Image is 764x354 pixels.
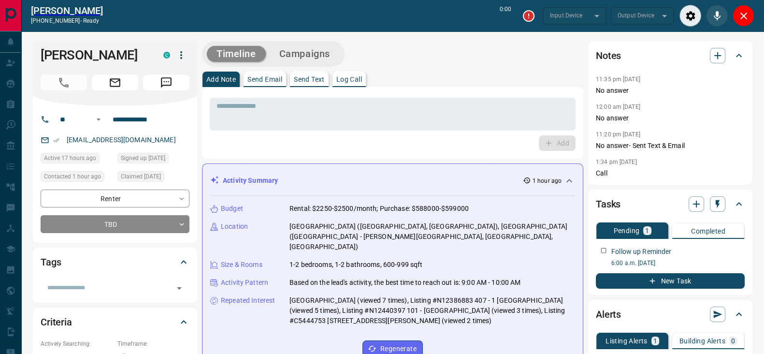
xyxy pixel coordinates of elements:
p: Send Text [294,76,325,83]
p: Activity Summary [223,176,278,186]
p: Rental: $2250-$2500/month; Purchase: $588000-$599000 [289,204,469,214]
span: Message [143,75,189,90]
p: 0 [731,338,735,344]
p: 11:20 pm [DATE] [596,131,640,138]
button: Open [173,281,186,295]
h1: [PERSON_NAME] [41,47,149,63]
span: ready [83,17,100,24]
p: Actively Searching: [41,339,113,348]
p: Call [596,168,745,178]
p: [GEOGRAPHIC_DATA] ([GEOGRAPHIC_DATA], [GEOGRAPHIC_DATA]), [GEOGRAPHIC_DATA] ([GEOGRAPHIC_DATA] - ... [289,221,575,252]
p: [GEOGRAPHIC_DATA] (viewed 7 times), Listing #N12386883 407 - 1 [GEOGRAPHIC_DATA] (viewed 5 times)... [289,295,575,326]
div: Tags [41,251,189,274]
svg: Email Verified [53,137,60,144]
div: Tue Oct 14 2025 [41,171,113,185]
div: Notes [596,44,745,67]
p: No answer [596,86,745,96]
p: Building Alerts [679,338,725,344]
p: 1 hour ago [533,177,562,185]
p: Listing Alerts [605,338,648,344]
h2: Notes [596,48,621,63]
button: Open [93,114,104,125]
div: Criteria [41,310,189,334]
div: Tue Oct 14 2025 [41,153,113,166]
p: Based on the lead's activity, the best time to reach out is: 9:00 AM - 10:00 AM [289,278,520,288]
span: Claimed [DATE] [121,172,161,181]
div: Mon Oct 06 2025 [117,153,189,166]
h2: Criteria [41,314,72,330]
h2: Tasks [596,196,620,212]
p: Log Call [336,76,362,83]
p: Budget [221,204,243,214]
span: Signed up [DATE] [121,153,165,163]
p: [PHONE_NUMBER] - [31,16,103,25]
a: [PERSON_NAME] [31,5,103,16]
a: [EMAIL_ADDRESS][DOMAIN_NAME] [67,136,176,144]
p: 12:00 am [DATE] [596,103,640,110]
div: condos.ca [163,52,170,59]
div: Audio Settings [679,5,701,27]
p: Repeated Interest [221,295,275,306]
button: New Task [596,273,745,289]
p: Size & Rooms [221,260,262,270]
p: Activity Pattern [221,278,268,288]
p: Send Email [247,76,282,83]
div: Mute [706,5,728,27]
p: No answer- Sent Text & Email [596,141,745,151]
span: Active 17 hours ago [44,153,96,163]
p: Add Note [206,76,236,83]
div: Close [733,5,754,27]
div: Alerts [596,303,745,326]
p: Follow up Reminder [611,247,671,257]
div: Fri Oct 10 2025 [117,171,189,185]
p: Location [221,221,248,232]
h2: Alerts [596,307,621,322]
p: 1-2 bedrooms, 1-2 bathrooms, 600-999 sqft [289,260,422,270]
div: TBD [41,215,189,233]
h2: Tags [41,254,61,270]
p: 1 [653,338,657,344]
p: 1 [645,227,649,234]
p: 1:34 pm [DATE] [596,159,637,165]
span: Contacted 1 hour ago [44,172,101,181]
button: Timeline [207,46,266,62]
div: Tasks [596,192,745,216]
p: Pending [613,227,639,234]
span: Call [41,75,87,90]
p: Timeframe: [117,339,189,348]
span: Email [92,75,138,90]
div: Renter [41,190,189,207]
button: Campaigns [270,46,340,62]
p: 0:00 [500,5,511,27]
p: 6:00 a.m. [DATE] [611,259,745,267]
div: Activity Summary1 hour ago [210,172,575,190]
p: Completed [691,228,725,235]
p: No answer [596,113,745,123]
p: 11:35 pm [DATE] [596,76,640,83]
